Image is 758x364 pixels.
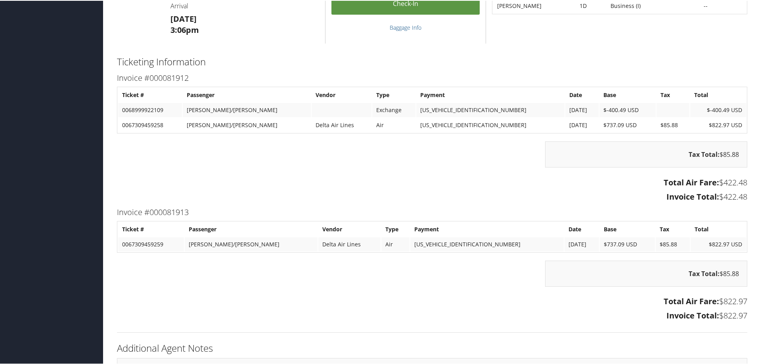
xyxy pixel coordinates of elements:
th: Total [690,87,746,101]
th: Base [600,221,655,236]
td: [US_VEHICLE_IDENTIFICATION_NUMBER] [416,102,565,116]
strong: Invoice Total: [666,191,719,201]
td: 0067309459259 [118,236,184,251]
div: $85.88 [545,260,747,286]
th: Ticket # [118,87,182,101]
td: [PERSON_NAME]/[PERSON_NAME] [183,102,311,116]
th: Type [381,221,410,236]
h4: Arrival [170,1,319,10]
td: Delta Air Lines [312,117,372,131]
td: $822.97 USD [691,236,746,251]
strong: Total Air Fare: [664,295,719,306]
th: Type [372,87,415,101]
th: Ticket # [118,221,184,236]
td: $822.97 USD [690,117,746,131]
th: Date [565,87,599,101]
td: $-400.49 USD [599,102,655,116]
td: $85.88 [656,236,690,251]
td: Air [381,236,410,251]
th: Passenger [183,87,311,101]
td: [DATE] [565,236,599,251]
h3: Invoice #000081913 [117,206,747,217]
td: $-400.49 USD [690,102,746,116]
td: 0067309459258 [118,117,182,131]
td: [DATE] [565,102,599,116]
h3: $422.48 [117,176,747,187]
th: Payment [416,87,565,101]
th: Tax [657,87,689,101]
th: Payment [410,221,564,236]
td: Exchange [372,102,415,116]
h3: $822.97 [117,295,747,306]
td: Delta Air Lines [318,236,381,251]
strong: 3:06pm [170,24,199,34]
strong: Total Air Fare: [664,176,719,187]
td: Air [372,117,415,131]
td: [PERSON_NAME]/[PERSON_NAME] [183,117,311,131]
h2: Ticketing Information [117,54,747,68]
th: Base [599,87,655,101]
th: Vendor [312,87,372,101]
td: $737.09 USD [600,236,655,251]
td: [PERSON_NAME]/[PERSON_NAME] [185,236,317,251]
h3: Invoice #000081912 [117,72,747,83]
h3: $822.97 [117,309,747,320]
td: $85.88 [657,117,689,131]
h3: $422.48 [117,191,747,202]
strong: Tax Total: [689,269,720,277]
th: Tax [656,221,690,236]
th: Vendor [318,221,381,236]
h2: Additional Agent Notes [117,341,747,354]
strong: Invoice Total: [666,309,719,320]
td: $737.09 USD [599,117,655,131]
strong: [DATE] [170,13,197,23]
div: $85.88 [545,141,747,167]
th: Passenger [185,221,317,236]
td: [DATE] [565,117,599,131]
td: [US_VEHICLE_IDENTIFICATION_NUMBER] [416,117,565,131]
a: Baggage Info [390,23,421,30]
td: 0068999922109 [118,102,182,116]
td: [US_VEHICLE_IDENTIFICATION_NUMBER] [410,236,564,251]
th: Total [691,221,746,236]
div: -- [669,2,742,9]
th: Date [565,221,599,236]
strong: Tax Total: [689,149,720,158]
